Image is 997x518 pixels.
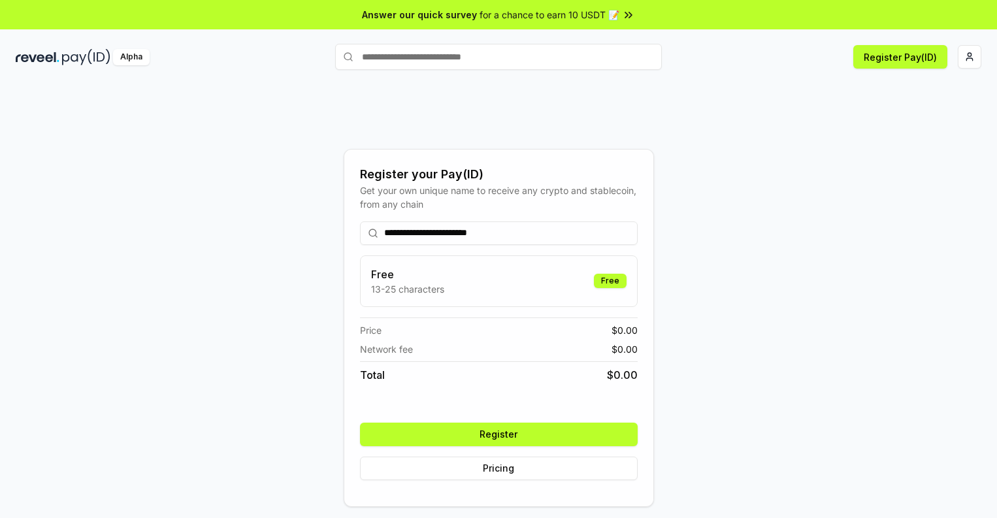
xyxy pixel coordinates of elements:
[360,457,638,480] button: Pricing
[360,165,638,184] div: Register your Pay(ID)
[113,49,150,65] div: Alpha
[16,49,59,65] img: reveel_dark
[371,267,444,282] h3: Free
[371,282,444,296] p: 13-25 characters
[362,8,477,22] span: Answer our quick survey
[480,8,619,22] span: for a chance to earn 10 USDT 📝
[360,323,382,337] span: Price
[360,367,385,383] span: Total
[360,342,413,356] span: Network fee
[612,323,638,337] span: $ 0.00
[594,274,627,288] div: Free
[360,184,638,211] div: Get your own unique name to receive any crypto and stablecoin, from any chain
[607,367,638,383] span: $ 0.00
[853,45,947,69] button: Register Pay(ID)
[62,49,110,65] img: pay_id
[360,423,638,446] button: Register
[612,342,638,356] span: $ 0.00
